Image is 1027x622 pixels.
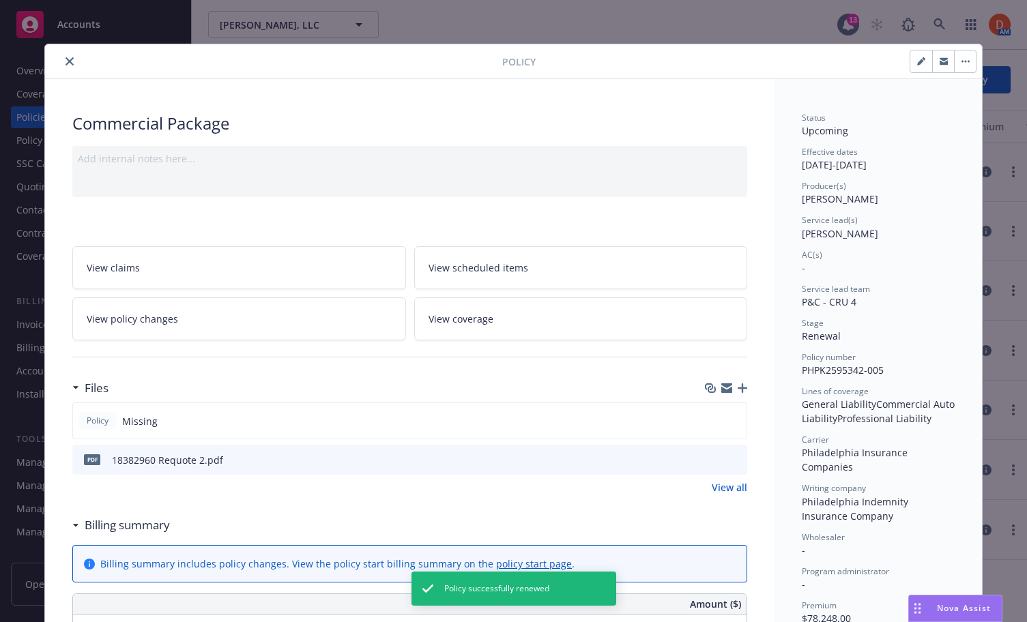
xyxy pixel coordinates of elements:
[502,55,536,69] span: Policy
[87,312,178,326] span: View policy changes
[802,192,878,205] span: [PERSON_NAME]
[802,317,824,329] span: Stage
[72,297,406,340] a: View policy changes
[496,557,572,570] a: policy start page
[802,434,829,445] span: Carrier
[72,379,109,397] div: Files
[84,454,100,464] span: pdf
[909,595,926,621] div: Drag to move
[802,565,889,577] span: Program administrator
[837,412,931,425] span: Professional Liability
[85,379,109,397] h3: Files
[72,246,406,289] a: View claims
[72,516,170,534] div: Billing summary
[802,295,856,308] span: P&C - CRU 4
[802,329,841,342] span: Renewal
[712,480,747,494] a: View all
[429,261,528,275] span: View scheduled items
[802,351,856,363] span: Policy number
[414,246,748,289] a: View scheduled items
[937,602,991,614] span: Nova Assist
[72,112,747,135] div: Commercial Package
[802,446,910,473] span: Philadelphia Insurance Companies
[690,597,741,611] span: Amount ($)
[802,495,911,522] span: Philadelphia Indemnity Insurance Company
[802,261,805,274] span: -
[802,249,822,261] span: AC(s)
[802,364,884,376] span: PHPK2595342-005
[78,151,742,166] div: Add internal notes here...
[802,283,870,295] span: Service lead team
[802,146,858,158] span: Effective dates
[802,482,866,494] span: Writing company
[802,544,805,557] span: -
[708,453,719,467] button: download file
[85,516,170,534] h3: Billing summary
[100,557,575,571] div: Billing summary includes policy changes. View the policy start billing summary on the .
[802,146,955,172] div: [DATE] - [DATE]
[84,415,111,427] span: Policy
[802,112,826,123] span: Status
[802,398,876,411] span: General Liability
[414,297,748,340] a: View coverage
[908,595,1002,622] button: Nova Assist
[87,261,140,275] span: View claims
[729,453,742,467] button: preview file
[802,578,805,591] span: -
[802,385,869,397] span: Lines of coverage
[444,582,549,595] span: Policy successfully renewed
[61,53,78,70] button: close
[429,312,493,326] span: View coverage
[802,599,837,611] span: Premium
[802,124,848,137] span: Upcoming
[122,414,158,428] span: Missing
[802,398,957,425] span: Commercial Auto Liability
[802,214,858,226] span: Service lead(s)
[802,227,878,240] span: [PERSON_NAME]
[802,531,845,543] span: Wholesaler
[802,180,846,192] span: Producer(s)
[112,453,223,467] div: 18382960 Requote 2.pdf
